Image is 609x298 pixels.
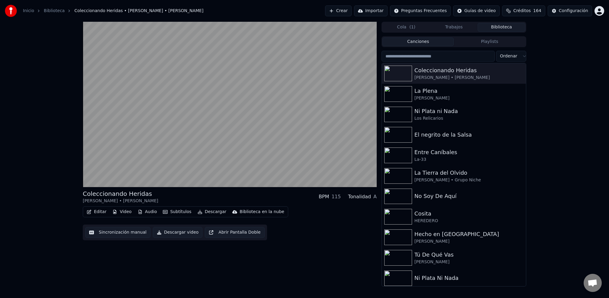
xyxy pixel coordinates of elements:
div: Entre Caníbales [414,148,524,157]
div: BPM [319,193,329,200]
button: Créditos164 [502,5,545,16]
div: Tonalidad [348,193,371,200]
div: Configuración [559,8,588,14]
button: Cola [382,23,430,32]
div: La-33 [414,157,524,163]
div: HEREDERO [414,218,524,224]
span: Coleccionando Heridas • [PERSON_NAME] • [PERSON_NAME] [74,8,203,14]
div: [PERSON_NAME] • Grupo Niche [414,177,524,183]
button: Biblioteca [478,23,525,32]
div: Cosita [414,209,524,218]
button: Guías de video [453,5,500,16]
button: Editar [84,208,109,216]
a: Inicio [23,8,34,14]
button: Audio [135,208,159,216]
div: Tú De Qué Vas [414,251,524,259]
div: [PERSON_NAME] [414,259,524,265]
span: Créditos [513,8,531,14]
div: A [373,193,377,200]
div: 115 [332,193,341,200]
span: ( 1 ) [409,24,415,30]
button: Playlists [454,37,525,46]
button: Importar [354,5,388,16]
div: Los Relicarios [414,115,524,121]
div: Coleccionando Heridas [83,189,158,198]
button: Descargar [195,208,229,216]
button: Preguntas Frecuentes [390,5,451,16]
div: Hecho en [GEOGRAPHIC_DATA] [414,230,524,238]
div: [PERSON_NAME] [414,95,524,101]
span: 164 [533,8,541,14]
nav: breadcrumb [23,8,204,14]
div: Biblioteca en la nube [240,209,284,215]
button: Crear [325,5,352,16]
span: Ordenar [500,53,517,59]
button: Sincronización manual [85,227,150,238]
div: La Tierra del Olvido [414,169,524,177]
div: No Soy De Aquí [414,192,524,200]
button: Descargar video [153,227,202,238]
div: [PERSON_NAME] • [PERSON_NAME] [414,75,524,81]
div: La Plena [414,87,524,95]
img: youka [5,5,17,17]
div: El negrito de la Salsa [414,131,524,139]
button: Video [110,208,134,216]
button: Canciones [382,37,454,46]
a: Chat abierto [584,274,602,292]
button: Trabajos [430,23,478,32]
div: Ni Plata Ni Nada [414,274,524,282]
button: Configuración [548,5,592,16]
div: Coleccionando Heridas [414,66,524,75]
div: Ni Plata ni Nada [414,107,524,115]
a: Biblioteca [44,8,65,14]
div: [PERSON_NAME] • [PERSON_NAME] [83,198,158,204]
button: Subtítulos [160,208,194,216]
button: Abrir Pantalla Doble [205,227,264,238]
div: [PERSON_NAME] [414,238,524,245]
